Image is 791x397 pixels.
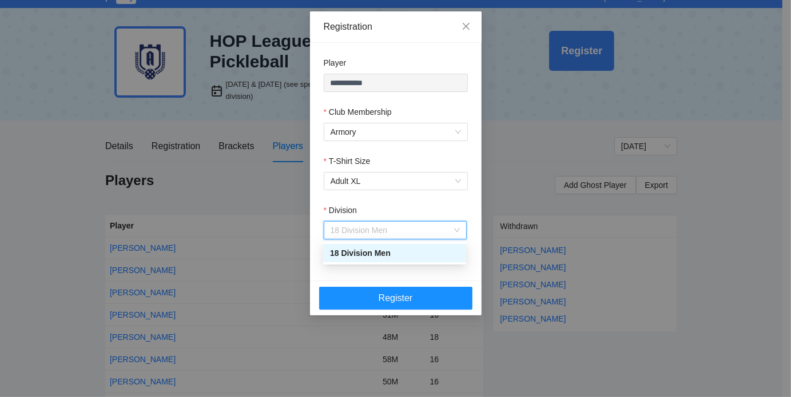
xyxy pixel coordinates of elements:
[331,222,460,239] span: 18 Division Men
[324,155,371,167] label: T-Shirt Size
[331,123,461,141] span: Armory
[319,287,472,310] button: Register
[324,21,468,33] div: Registration
[451,11,482,42] button: Close
[462,22,471,31] span: close
[330,247,459,259] div: 18 Division Men
[323,244,466,262] div: 18 Division Men
[379,291,413,305] span: Register
[324,106,392,118] label: Club Membership
[324,57,347,69] label: Player
[324,204,357,216] label: Division
[331,173,461,190] span: Adult XL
